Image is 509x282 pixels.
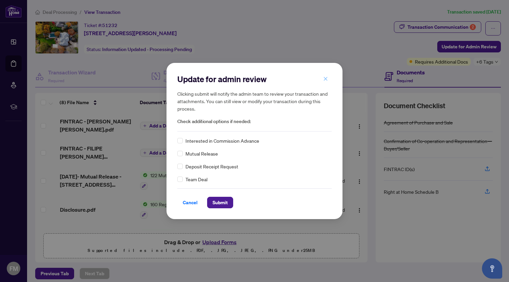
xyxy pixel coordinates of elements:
span: Deposit Receipt Request [185,163,238,170]
span: Interested in Commission Advance [185,137,259,144]
span: Check additional options if needed: [177,118,332,125]
span: Mutual Release [185,150,218,157]
span: Team Deal [185,175,207,183]
h5: Clicking submit will notify the admin team to review your transaction and attachments. You can st... [177,90,332,112]
h2: Update for admin review [177,74,332,85]
button: Open asap [482,258,502,279]
button: Submit [207,197,233,208]
span: Submit [213,197,228,208]
span: Cancel [183,197,198,208]
span: close [323,76,328,81]
button: Cancel [177,197,203,208]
